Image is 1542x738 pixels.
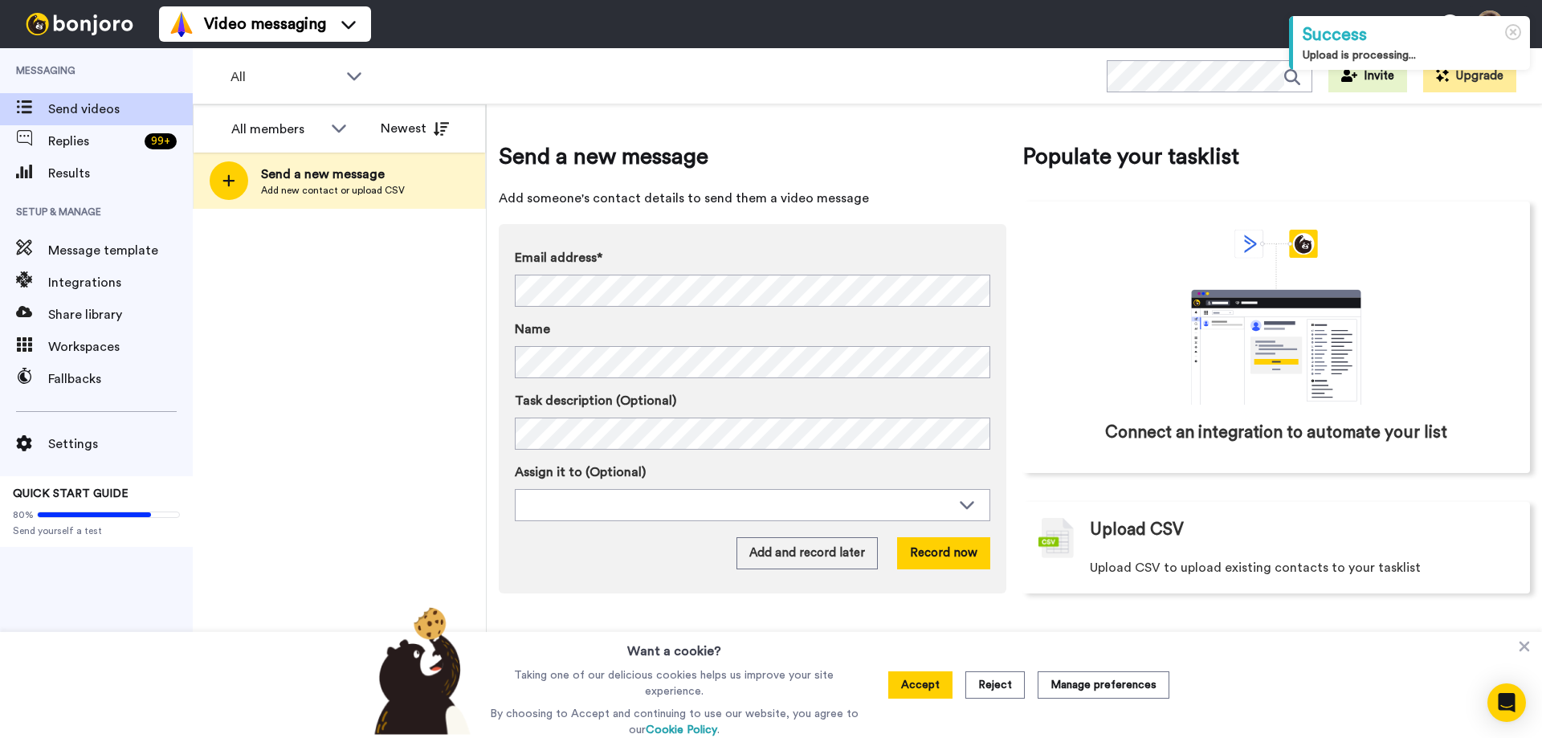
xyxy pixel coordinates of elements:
button: Upgrade [1423,60,1516,92]
span: Send a new message [261,165,405,184]
button: Newest [369,112,461,145]
button: Manage preferences [1038,671,1169,699]
span: Workspaces [48,337,193,357]
span: Populate your tasklist [1022,141,1530,173]
div: Success [1303,22,1520,47]
div: animation [1156,230,1397,405]
span: Video messaging [204,13,326,35]
div: All members [231,120,323,139]
label: Assign it to (Optional) [515,463,990,482]
span: 80% [13,508,34,521]
p: By choosing to Accept and continuing to use our website, you agree to our . [486,706,863,738]
div: Upload is processing... [1303,47,1520,63]
span: Results [48,164,193,183]
span: Integrations [48,273,193,292]
button: Record now [897,537,990,569]
button: Add and record later [736,537,878,569]
span: Send yourself a test [13,524,180,537]
span: Send a new message [499,141,1006,173]
div: 99 + [145,133,177,149]
img: csv-grey.png [1038,518,1074,558]
span: Replies [48,132,138,151]
span: Connect an integration to automate your list [1105,421,1447,445]
span: All [230,67,338,87]
span: Name [515,320,550,339]
span: Message template [48,241,193,260]
img: bj-logo-header-white.svg [19,13,140,35]
span: Send videos [48,100,193,119]
span: Settings [48,434,193,454]
img: vm-color.svg [169,11,194,37]
a: Cookie Policy [646,724,717,736]
span: Share library [48,305,193,324]
img: bear-with-cookie.png [360,606,479,735]
p: Taking one of our delicious cookies helps us improve your site experience. [486,667,863,699]
button: Accept [888,671,953,699]
label: Task description (Optional) [515,391,990,410]
span: Upload CSV [1090,518,1184,542]
label: Email address* [515,248,990,267]
button: Reject [965,671,1025,699]
span: Add someone's contact details to send them a video message [499,189,1006,208]
h3: Want a cookie? [627,632,721,661]
button: Invite [1328,60,1407,92]
span: Fallbacks [48,369,193,389]
div: Open Intercom Messenger [1487,683,1526,722]
span: Add new contact or upload CSV [261,184,405,197]
span: Upload CSV to upload existing contacts to your tasklist [1090,558,1421,577]
span: QUICK START GUIDE [13,488,128,499]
